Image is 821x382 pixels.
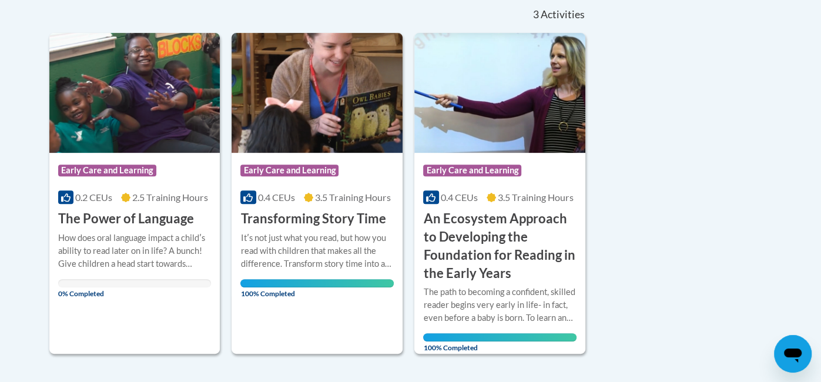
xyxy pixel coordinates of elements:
[58,232,212,270] div: How does oral language impact a childʹs ability to read later on in life? A bunch! Give children ...
[49,33,220,153] img: Course Logo
[240,279,394,287] div: Your progress
[240,210,386,228] h3: Transforming Story Time
[423,286,577,324] div: The path to becoming a confident, skilled reader begins very early in life- in fact, even before ...
[441,192,478,203] span: 0.4 CEUs
[541,8,585,21] span: Activities
[232,33,403,153] img: Course Logo
[240,165,339,176] span: Early Care and Learning
[240,279,394,298] span: 100% Completed
[75,192,112,203] span: 0.2 CEUs
[132,192,208,203] span: 2.5 Training Hours
[58,210,194,228] h3: The Power of Language
[414,33,585,354] a: Course LogoEarly Care and Learning0.4 CEUs3.5 Training Hours An Ecosystem Approach to Developing ...
[423,333,577,352] span: 100% Completed
[414,33,585,153] img: Course Logo
[58,165,156,176] span: Early Care and Learning
[240,232,394,270] div: Itʹs not just what you read, but how you read with children that makes all the difference. Transf...
[423,165,521,176] span: Early Care and Learning
[498,192,574,203] span: 3.5 Training Hours
[423,333,577,341] div: Your progress
[774,335,812,373] iframe: Button to launch messaging window
[532,8,538,21] span: 3
[423,210,577,282] h3: An Ecosystem Approach to Developing the Foundation for Reading in the Early Years
[258,192,295,203] span: 0.4 CEUs
[315,192,391,203] span: 3.5 Training Hours
[49,33,220,354] a: Course LogoEarly Care and Learning0.2 CEUs2.5 Training Hours The Power of LanguageHow does oral l...
[232,33,403,354] a: Course LogoEarly Care and Learning0.4 CEUs3.5 Training Hours Transforming Story TimeItʹs not just...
